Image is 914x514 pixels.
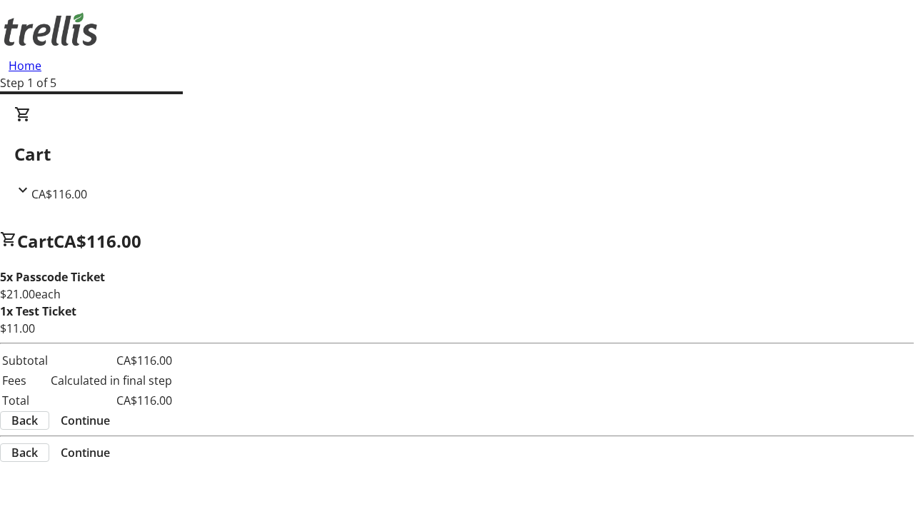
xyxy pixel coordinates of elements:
[1,371,49,390] td: Fees
[31,186,87,202] span: CA$116.00
[50,391,173,410] td: CA$116.00
[49,412,121,429] button: Continue
[1,351,49,370] td: Subtotal
[14,141,900,167] h2: Cart
[54,229,141,253] span: CA$116.00
[50,371,173,390] td: Calculated in final step
[17,229,54,253] span: Cart
[1,391,49,410] td: Total
[50,351,173,370] td: CA$116.00
[61,412,110,429] span: Continue
[11,412,38,429] span: Back
[11,444,38,461] span: Back
[61,444,110,461] span: Continue
[49,444,121,461] button: Continue
[14,106,900,203] div: CartCA$116.00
